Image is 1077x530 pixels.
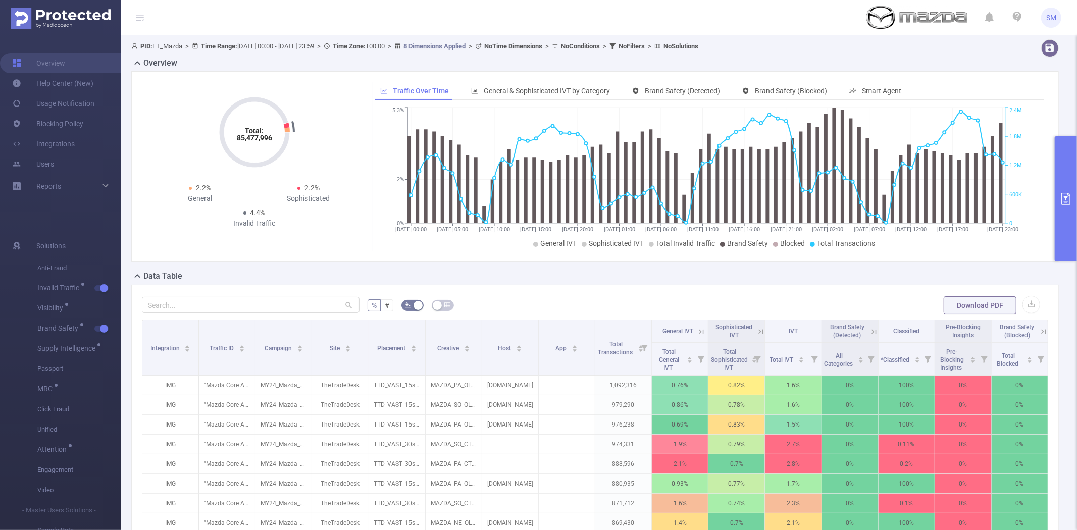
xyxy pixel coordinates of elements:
div: Sort [297,344,303,350]
span: Solutions [36,236,66,256]
span: FT_Mazda [DATE] 00:00 - [DATE] 23:59 +00:00 [131,42,698,50]
p: MAZDA_SO_OLV_DealerBucket2_15s.zip [4842599] [426,395,482,414]
p: 2.3% [765,494,821,513]
p: 0.69% [652,415,708,434]
tspan: [DATE] 23:00 [987,226,1018,233]
div: Sort [798,355,804,361]
span: Total IVT [770,356,795,363]
i: icon: caret-up [970,355,976,358]
p: "Mazda Core Ad Plan" [28013] [199,376,255,395]
span: Supply Intelligence [37,345,99,352]
p: MY24_Mazda_TTD_Video_Offers [231124] [255,395,312,414]
p: 0.93% [652,474,708,493]
span: Engagement [37,460,121,480]
i: icon: caret-down [915,359,920,362]
p: 0% [992,494,1048,513]
p: [DOMAIN_NAME] [482,415,538,434]
span: Visibility [37,304,67,311]
span: Sophisticated IVT [715,324,752,339]
tspan: [DATE] 16:00 [729,226,760,233]
p: 0% [992,435,1048,454]
tspan: [DATE] 10:00 [479,226,510,233]
p: TheTradeDesk [312,376,368,395]
u: 8 Dimensions Applied [403,42,466,50]
div: Sort [858,355,864,361]
p: TTD_VAST_30s_CTV_AdGroup [8141801] [369,454,425,473]
i: icon: line-chart [380,87,387,94]
input: Search... [142,297,360,313]
p: 0.82% [708,376,764,395]
span: IVT [789,328,798,335]
i: icon: user [131,43,140,49]
tspan: 2.4M [1009,108,1022,114]
i: icon: caret-down [1027,359,1033,362]
p: 2.7% [765,435,821,454]
i: icon: caret-up [239,344,244,347]
span: Pre-Blocking Insights [940,348,964,372]
span: Traffic ID [210,345,235,352]
p: MAZDA_PA_OLV_DealerBucket4_15s.zip [4842587] [426,376,482,395]
p: 1.5% [765,415,821,434]
span: % [372,301,377,309]
i: Filter menu [807,343,822,375]
p: 0% [935,415,991,434]
span: Pre-Blocking Insights [946,324,981,339]
i: icon: caret-down [345,348,350,351]
a: Blocking Policy [12,114,83,134]
p: MAZDA_SO_CTV_DealerBucket2_30s.zip [4842592] [426,435,482,454]
p: 1.6% [765,376,821,395]
b: Time Zone: [333,42,366,50]
tspan: 85,477,996 [237,134,272,142]
span: App [556,345,569,352]
p: IMG [142,435,198,454]
b: No Time Dimensions [484,42,542,50]
b: No Filters [619,42,645,50]
p: 100% [879,376,935,395]
i: Filter menu [694,343,708,375]
p: 979,290 [595,395,651,414]
i: icon: caret-down [970,359,976,362]
p: MY24_Mazda_TTD_Video_Offers [231124] [255,435,312,454]
tspan: [DATE] 07:00 [854,226,885,233]
i: icon: caret-down [239,348,244,351]
div: Sort [184,344,190,350]
tspan: [DATE] 12:00 [895,226,927,233]
p: 0% [935,376,991,395]
i: icon: caret-up [572,344,578,347]
i: icon: caret-up [687,355,693,358]
i: Filter menu [864,343,878,375]
div: Sort [687,355,693,361]
p: [DOMAIN_NAME] [482,376,538,395]
p: 0.1% [879,494,935,513]
p: MAZDA_PA_OLV_DealerBucket3_15s.zip [4842588] [426,415,482,434]
i: icon: caret-up [411,344,416,347]
span: Unified [37,419,121,440]
p: 0.74% [708,494,764,513]
span: General & Sophisticated IVT by Category [484,87,610,95]
img: Protected Media [11,8,111,29]
span: Total Sophisticated IVT [711,348,748,372]
p: TheTradeDesk [312,474,368,493]
span: Total General IVT [659,348,679,372]
tspan: [DATE] 11:00 [687,226,718,233]
span: Smart Agent [862,87,901,95]
span: Invalid Traffic [37,284,83,291]
p: 0% [935,454,991,473]
p: MY24_Mazda_TTD_Video_Offers [231124] [255,415,312,434]
p: 1.9% [652,435,708,454]
div: Sort [970,355,976,361]
tspan: [DATE] 02:00 [812,226,843,233]
div: Sort [1027,355,1033,361]
p: 0% [822,474,878,493]
p: MY24_Mazda_TTD_Video_Offers [231124] [255,474,312,493]
p: 2.1% [652,454,708,473]
span: Campaign [265,345,293,352]
p: MY24_Mazda_TTD_Video_Offers [231124] [255,454,312,473]
p: 0.79% [708,435,764,454]
span: SM [1046,8,1056,28]
i: icon: bar-chart [471,87,478,94]
p: 0% [935,395,991,414]
i: icon: caret-up [798,355,804,358]
tspan: 1.8M [1009,133,1022,140]
a: Overview [12,53,65,73]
